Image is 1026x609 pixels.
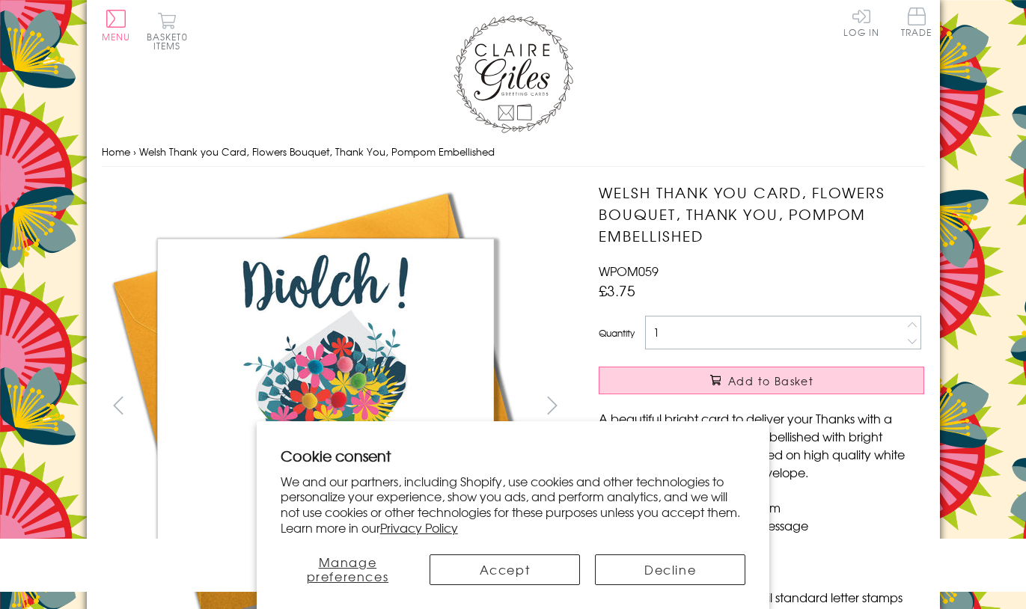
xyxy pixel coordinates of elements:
span: £3.75 [599,280,635,301]
button: Menu [102,10,131,41]
p: A beautiful bright card to deliver your Thanks with a delighful bunch of flowers. Embellished wit... [599,409,924,481]
button: Manage preferences [281,554,415,585]
h1: Welsh Thank you Card, Flowers Bouquet, Thank You, Pompom Embellished [599,182,924,246]
span: Menu [102,30,131,43]
a: Trade [901,7,932,40]
img: Claire Giles Greetings Cards [454,15,573,133]
span: Manage preferences [307,553,389,585]
a: Log In [843,7,879,37]
label: Quantity [599,326,635,340]
button: next [535,388,569,422]
button: Add to Basket [599,367,924,394]
h2: Cookie consent [281,445,746,466]
button: prev [102,388,135,422]
span: 0 items [153,30,188,52]
button: Accept [430,554,580,585]
a: Privacy Policy [380,518,458,536]
a: Home [102,144,130,159]
p: We and our partners, including Shopify, use cookies and other technologies to personalize your ex... [281,474,746,536]
nav: breadcrumbs [102,137,925,168]
span: Welsh Thank you Card, Flowers Bouquet, Thank You, Pompom Embellished [139,144,495,159]
button: Decline [595,554,745,585]
span: Add to Basket [728,373,813,388]
button: Basket0 items [147,12,188,50]
span: Trade [901,7,932,37]
span: WPOM059 [599,262,659,280]
span: › [133,144,136,159]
